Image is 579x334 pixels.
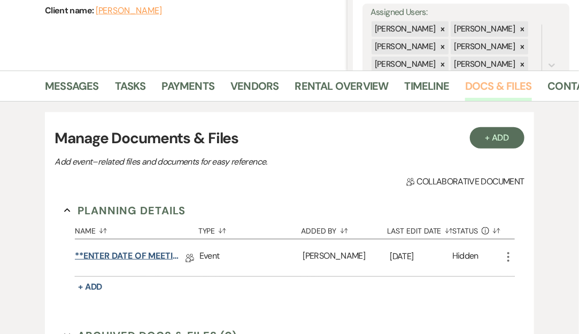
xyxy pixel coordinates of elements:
p: [DATE] [390,250,452,263]
a: Rental Overview [295,77,389,101]
button: Status [453,219,502,239]
div: [PERSON_NAME] [451,57,516,72]
span: Client name: [45,5,96,16]
label: Assigned Users: [370,5,561,20]
button: Last Edit Date [388,219,453,239]
button: + Add [75,279,106,294]
div: Hidden [452,250,478,266]
button: Name [75,219,198,239]
div: [PERSON_NAME] [451,21,516,37]
a: Payments [162,77,215,101]
p: Add event–related files and documents for easy reference. [55,155,429,169]
div: Event [199,239,303,276]
div: [PERSON_NAME] [451,39,516,55]
div: [PERSON_NAME] [303,239,390,276]
button: + Add [470,127,524,149]
span: + Add [78,281,103,292]
button: [PERSON_NAME] [96,6,162,15]
div: [PERSON_NAME] [372,57,437,72]
div: [PERSON_NAME] [372,21,437,37]
a: Docs & Files [465,77,531,101]
a: Messages [45,77,99,101]
a: Vendors [230,77,279,101]
h3: Manage Documents & Files [55,127,524,150]
a: **ENTER DATE OF MEETING** REHEARSAL BRUNCH Details [75,250,182,266]
a: Tasks [115,77,146,101]
div: [PERSON_NAME] [372,39,437,55]
button: Planning Details [64,203,186,219]
button: Added By [301,219,388,239]
a: Timeline [405,77,450,101]
span: Status [453,227,478,235]
span: Collaborative document [406,175,524,188]
button: Type [198,219,301,239]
